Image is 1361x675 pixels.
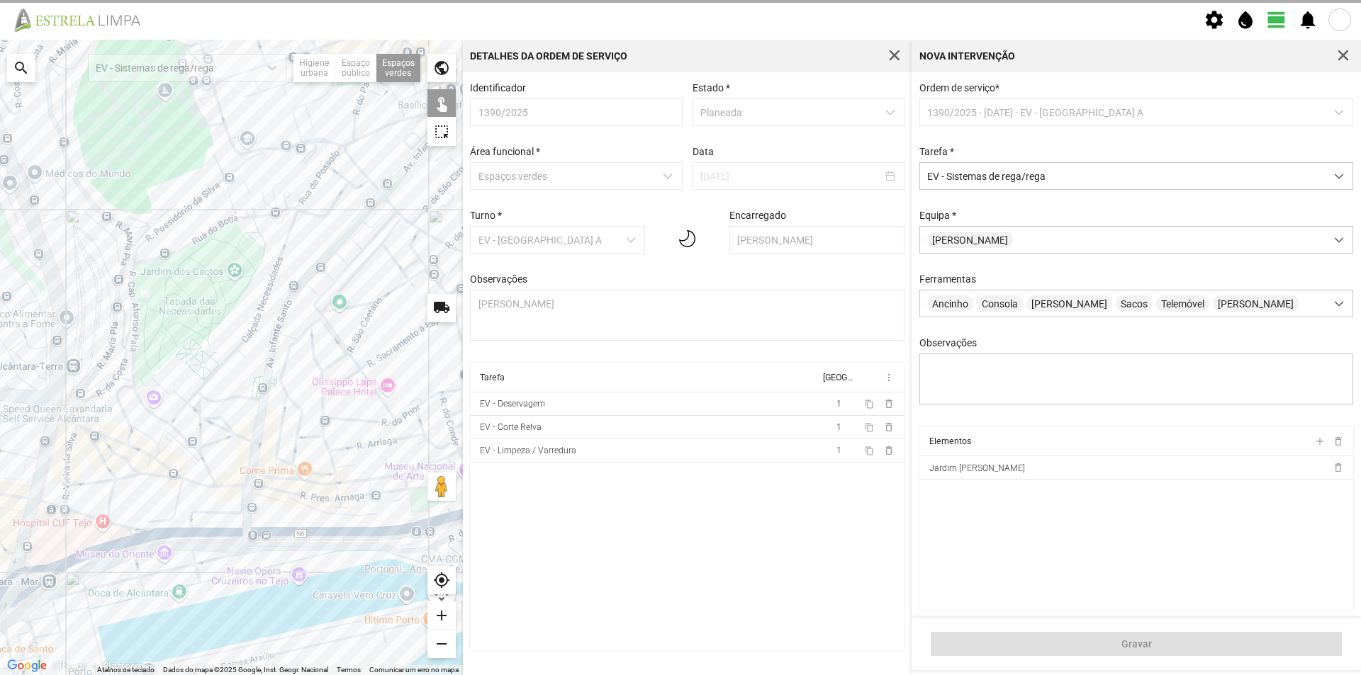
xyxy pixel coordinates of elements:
[1314,436,1325,447] span: add
[929,463,1025,473] span: Jardim [PERSON_NAME]
[865,421,876,433] button: content_copy
[865,445,876,456] button: content_copy
[883,421,895,433] span: delete_outline
[836,399,841,409] span: 1
[919,82,999,93] span: Ordem de serviço
[4,657,50,675] img: Google
[729,210,786,221] label: Encarregado
[823,373,853,382] div: [GEOGRAPHIC_DATA]
[920,163,1326,189] span: EV - Sistemas de rega/rega
[1235,9,1256,30] span: water_drop
[427,294,456,322] div: local_shipping
[977,295,1023,312] span: Consola
[919,146,954,157] label: Tarefa *
[480,373,505,382] div: Tarefa
[163,666,328,674] span: Dados do mapa ©2025 Google, Inst. Geogr. Nacional
[883,445,895,456] span: delete_outline
[919,337,977,348] label: Observações
[836,422,841,432] span: 1
[1297,9,1318,30] span: notifications
[470,146,540,157] label: Área funcional *
[919,273,976,285] label: Ferramentas
[1204,9,1225,30] span: settings
[1326,163,1353,189] div: dropdown trigger
[337,666,361,674] a: Termos (abre num novo separador)
[369,666,459,674] a: Comunicar um erro no mapa
[1156,295,1209,312] span: Telemóvel
[1213,295,1299,312] span: [PERSON_NAME]
[836,446,841,455] span: 1
[927,232,1013,248] span: [PERSON_NAME]
[919,210,956,221] label: Equipa *
[480,399,545,409] div: EV - Deservagem
[919,51,1015,61] div: Nova intervenção
[1332,436,1343,447] span: delete_outline
[865,446,874,455] span: content_copy
[1116,295,1153,312] span: Sacos
[480,446,576,455] div: EV - Limpeza / Varredura
[470,273,527,285] label: Observações
[470,51,627,61] div: Detalhes da Ordem de Serviço
[865,399,874,409] span: content_copy
[1266,9,1287,30] span: view_day
[427,118,456,146] div: highlight_alt
[10,7,156,33] img: file
[470,82,526,93] label: Identificador
[693,82,730,93] label: Estado *
[480,422,542,432] div: EV - Corte Relva
[376,54,420,82] div: Espaços verdes
[865,398,876,409] button: content_copy
[427,601,456,630] div: add
[679,224,696,254] img: 01n.svg
[427,630,456,658] div: remove
[1332,462,1343,473] span: delete_outline
[883,372,895,383] span: more_vert
[427,472,456,501] button: Arraste o Pegman para o mapa para abrir o Street View
[931,632,1342,656] button: Gravar
[939,638,1335,650] span: Gravar
[427,89,456,118] div: touch_app
[427,566,456,594] div: my_location
[427,54,456,82] div: public
[293,54,336,82] div: Higiene urbana
[927,295,973,312] span: Ancinho
[336,54,376,82] div: Espaço público
[883,398,895,409] span: delete_outline
[4,657,50,675] a: Abrir esta área no Google Maps (abre uma nova janela)
[865,423,874,432] span: content_copy
[7,54,35,82] div: search
[693,146,714,157] label: Data
[929,436,971,446] div: Elementos
[470,210,502,221] label: Turno *
[1026,295,1112,312] span: [PERSON_NAME]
